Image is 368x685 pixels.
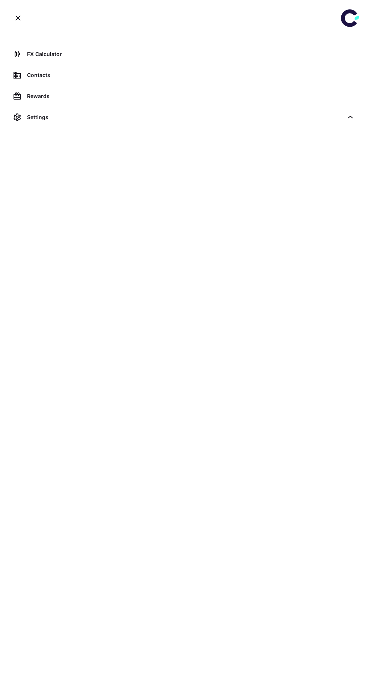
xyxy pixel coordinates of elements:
[9,66,359,84] a: Contacts
[9,108,359,126] div: Settings
[27,92,354,100] div: Rewards
[27,71,354,79] div: Contacts
[9,87,359,105] a: Rewards
[27,50,354,58] div: FX Calculator
[9,45,359,63] a: FX Calculator
[27,113,343,121] div: Settings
